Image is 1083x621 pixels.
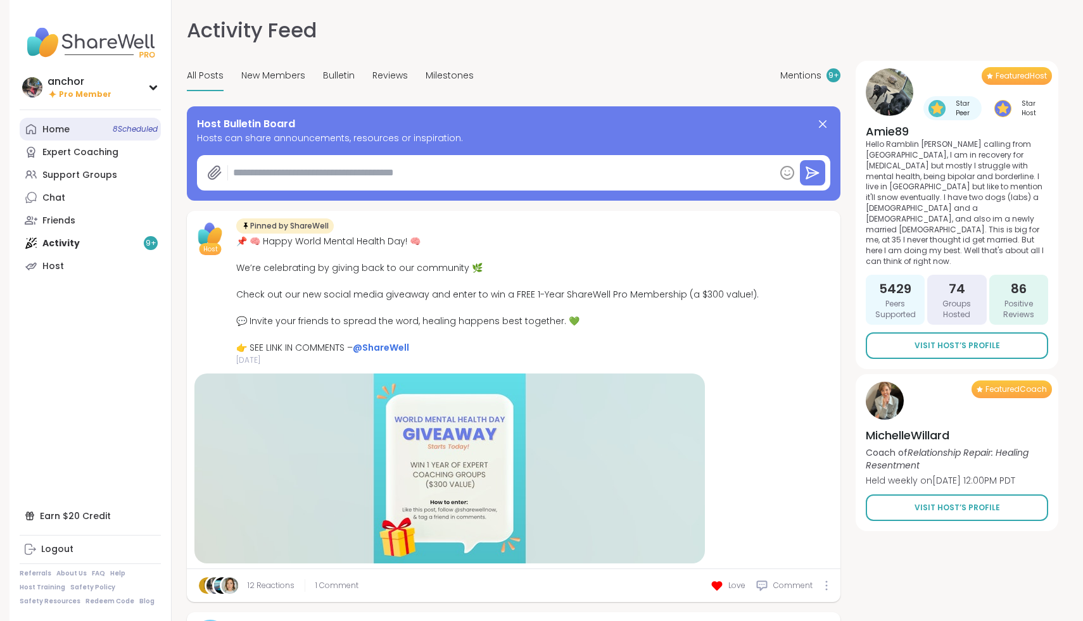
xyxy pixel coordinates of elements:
img: Charlie_Lovewitch [222,577,238,594]
h4: MichelleWillard [866,427,1048,443]
h1: Activity Feed [187,15,317,46]
div: Expert Coaching [42,146,118,159]
img: Renae22 [214,577,231,594]
img: Amie89 [866,68,913,116]
span: 74 [949,280,965,298]
a: Referrals [20,569,51,578]
a: Help [110,569,125,578]
img: Star Host [994,100,1011,117]
p: Held weekly on [DATE] 12:00PM PDT [866,474,1048,487]
a: Support Groups [20,163,161,186]
div: Pinned by ShareWell [236,218,334,234]
span: All Posts [187,69,224,82]
a: About Us [56,569,87,578]
div: Host [42,260,64,273]
span: Peers Supported [871,299,920,320]
a: Blog [139,597,155,606]
span: Star Host [1014,99,1043,118]
span: Reviews [372,69,408,82]
a: Visit Host’s Profile [866,494,1048,521]
span: Groups Hosted [932,299,981,320]
a: Logout [20,538,161,561]
span: Featured Coach [985,384,1047,394]
span: 8 Scheduled [113,124,158,134]
a: 12 Reactions [248,580,294,591]
img: ShareWell [194,218,226,250]
span: Love [728,580,745,591]
span: Visit Host’s Profile [915,340,1000,351]
span: Comment [773,580,813,591]
a: Host Training [20,583,65,592]
a: Chat [20,186,161,209]
div: 📌 🧠 Happy World Mental Health Day! 🧠 We’re celebrating by giving back to our community 🌿 Check ou... [236,235,759,354]
span: Host [203,244,218,254]
span: New Members [241,69,305,82]
img: MichelleWillard [866,382,904,420]
span: Visit Host’s Profile [915,502,1000,513]
a: FAQ [92,569,105,578]
img: anchor [22,77,42,97]
a: Visit Host’s Profile [866,332,1048,359]
a: @ShareWell [353,341,409,354]
a: Home8Scheduled [20,118,161,141]
span: Star Peer [948,99,977,118]
span: Hosts can share announcements, resources or inspiration. [197,132,830,145]
div: Chat [42,192,65,204]
div: anchor [47,75,111,89]
span: Bulletin [323,69,355,82]
span: 86 [1011,280,1027,298]
p: Hello Ramblin [PERSON_NAME] calling from [GEOGRAPHIC_DATA], I am in recovery for [MEDICAL_DATA] b... [866,139,1048,267]
h4: Amie89 [866,123,1048,139]
img: anchor [206,577,223,594]
span: 5429 [879,280,911,298]
i: Relationship Repair: Healing Resentment [866,446,1029,472]
div: Logout [41,543,73,556]
span: Positive Reviews [994,299,1043,320]
span: 9 + [828,70,839,81]
img: ShareWell Nav Logo [20,20,161,65]
a: Expert Coaching [20,141,161,163]
span: [DATE] [236,354,759,366]
span: Host Bulletin Board [197,116,295,132]
a: Friends [20,209,161,232]
div: Support Groups [42,169,117,182]
span: Mentions [780,69,821,82]
span: D [203,577,211,594]
div: Friends [42,215,75,227]
span: 1 Comment [315,580,358,591]
a: Safety Policy [70,583,115,592]
a: Safety Resources [20,597,80,606]
div: Earn $20 Credit [20,505,161,527]
p: Coach of [866,446,1048,472]
a: Host [20,254,161,277]
img: Star Peer [928,100,946,117]
span: Milestones [426,69,474,82]
a: Redeem Code [85,597,134,606]
div: Home [42,123,70,136]
span: Featured Host [996,71,1047,81]
span: Pro Member [59,89,111,100]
